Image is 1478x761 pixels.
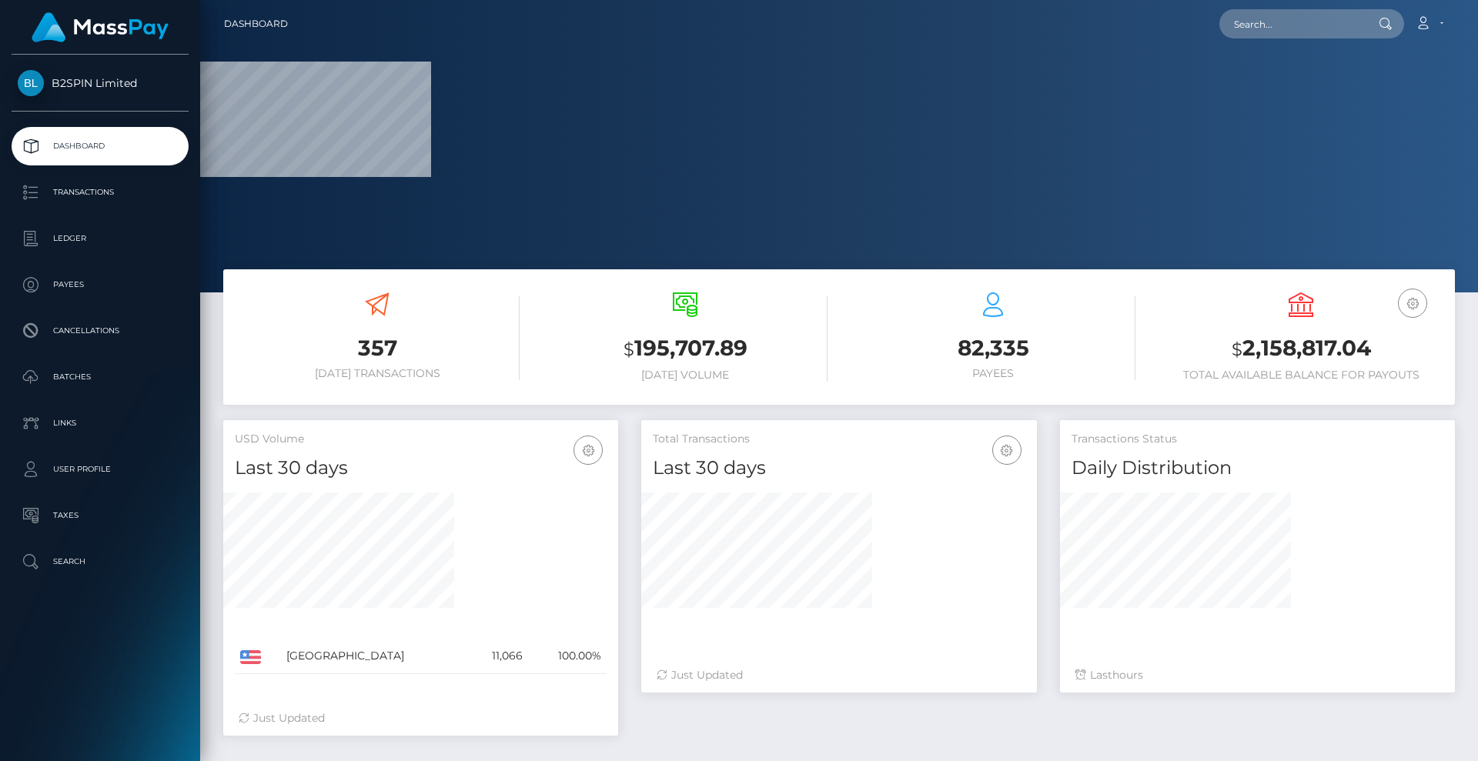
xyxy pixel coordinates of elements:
td: [GEOGRAPHIC_DATA] [281,639,468,674]
input: Search... [1219,9,1364,38]
img: US.png [240,650,261,664]
a: Payees [12,265,189,304]
h3: 2,158,817.04 [1159,333,1443,365]
h4: Daily Distribution [1072,455,1443,482]
img: MassPay Logo [32,12,169,42]
p: Taxes [18,504,182,527]
p: Cancellations [18,319,182,342]
h5: Transactions Status [1072,432,1443,447]
img: B2SPIN Limited [18,70,44,96]
h6: Total Available Balance for Payouts [1159,369,1443,382]
small: $ [624,339,634,360]
h6: [DATE] Volume [543,369,828,382]
p: Transactions [18,181,182,204]
a: Dashboard [224,8,288,40]
div: Just Updated [657,667,1021,683]
span: B2SPIN Limited [12,76,189,90]
h3: 357 [235,333,520,363]
a: Batches [12,358,189,396]
a: Links [12,404,189,442]
a: Taxes [12,496,189,535]
h5: USD Volume [235,432,607,447]
p: Dashboard [18,135,182,158]
a: Search [12,542,189,581]
p: Links [18,412,182,435]
a: Dashboard [12,127,189,165]
td: 100.00% [528,639,607,674]
td: 11,066 [468,639,529,674]
p: Payees [18,273,182,296]
h6: Payees [851,367,1135,380]
small: $ [1232,339,1242,360]
h5: Total Transactions [653,432,1025,447]
h3: 82,335 [851,333,1135,363]
a: Cancellations [12,312,189,350]
h4: Last 30 days [653,455,1025,482]
a: User Profile [12,450,189,489]
p: User Profile [18,458,182,481]
div: Just Updated [239,710,603,726]
p: Batches [18,365,182,389]
h4: Last 30 days [235,455,607,482]
p: Search [18,550,182,573]
div: Last hours [1075,667,1440,683]
h6: [DATE] Transactions [235,367,520,380]
a: Transactions [12,173,189,212]
a: Ledger [12,219,189,258]
h3: 195,707.89 [543,333,828,365]
p: Ledger [18,227,182,250]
